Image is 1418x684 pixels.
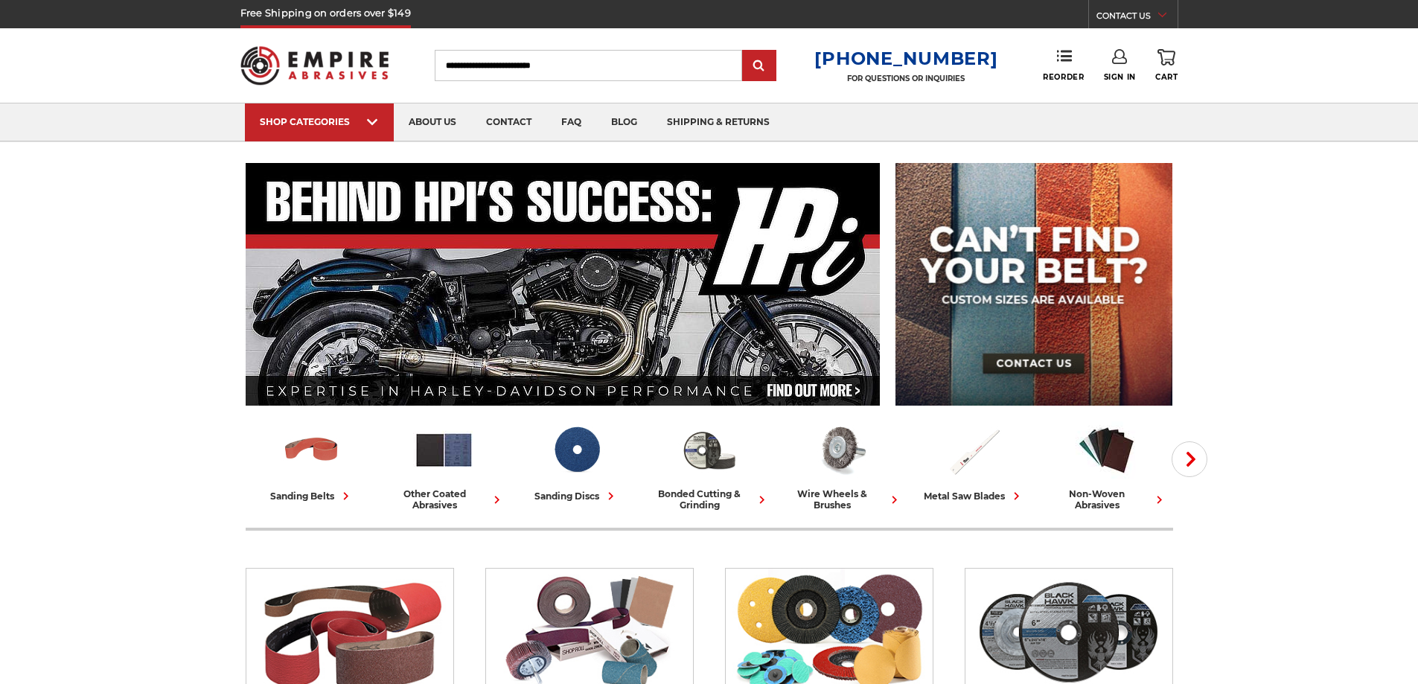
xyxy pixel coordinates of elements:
div: metal saw blades [924,488,1024,504]
img: Wire Wheels & Brushes [811,419,872,481]
a: sanding belts [252,419,372,504]
img: Other Coated Abrasives [413,419,475,481]
div: bonded cutting & grinding [649,488,770,511]
a: shipping & returns [652,103,785,141]
a: other coated abrasives [384,419,505,511]
img: Empire Abrasives [240,36,389,95]
a: faq [546,103,596,141]
div: other coated abrasives [384,488,505,511]
img: promo banner for custom belts. [895,163,1172,406]
img: Metal Saw Blades [943,419,1005,481]
img: Bonded Cutting & Grinding [678,419,740,481]
div: sanding discs [534,488,619,504]
div: wire wheels & brushes [782,488,902,511]
img: Non-woven Abrasives [1076,419,1137,481]
div: non-woven abrasives [1047,488,1167,511]
p: FOR QUESTIONS OR INQUIRIES [814,74,997,83]
img: Banner for an interview featuring Horsepower Inc who makes Harley performance upgrades featured o... [246,163,881,406]
button: Next [1172,441,1207,477]
a: bonded cutting & grinding [649,419,770,511]
img: Sanding Belts [281,419,342,481]
a: blog [596,103,652,141]
a: sanding discs [517,419,637,504]
a: Reorder [1043,49,1084,81]
a: contact [471,103,546,141]
a: CONTACT US [1096,7,1178,28]
a: [PHONE_NUMBER] [814,48,997,69]
span: Cart [1155,72,1178,82]
a: metal saw blades [914,419,1035,504]
a: wire wheels & brushes [782,419,902,511]
span: Sign In [1104,72,1136,82]
div: sanding belts [270,488,354,504]
span: Reorder [1043,72,1084,82]
div: SHOP CATEGORIES [260,116,379,127]
a: non-woven abrasives [1047,419,1167,511]
a: about us [394,103,471,141]
img: Sanding Discs [546,419,607,481]
input: Submit [744,51,774,81]
a: Cart [1155,49,1178,82]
